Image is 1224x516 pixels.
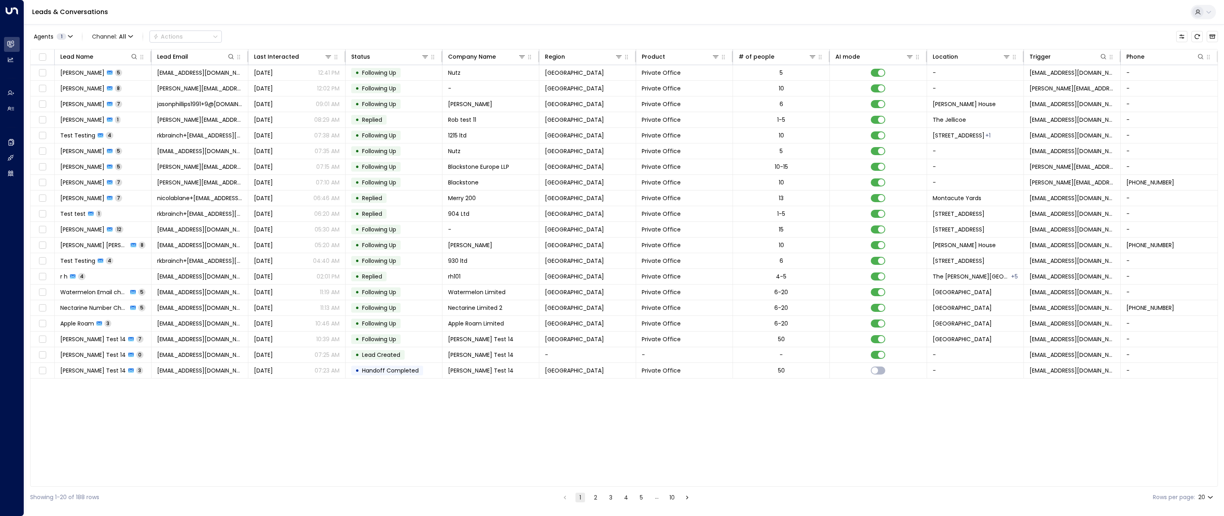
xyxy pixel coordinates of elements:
span: Apple Roam [60,319,94,328]
span: 5 [138,304,145,311]
span: Private Office [642,100,681,108]
td: - [1121,285,1218,300]
span: Toggle select row [37,131,47,141]
div: Company Name [448,52,526,61]
span: London [545,69,604,77]
span: Private Office [642,288,681,296]
span: Private Office [642,131,681,139]
span: noreply@theofficegroup.com [1030,304,1115,312]
span: The Jellicoe [933,116,966,124]
span: London [545,288,604,296]
span: London [545,272,604,281]
span: All [119,33,126,40]
span: 1 [115,116,121,123]
div: Actions [153,33,183,40]
span: The Stanley Building [933,272,1010,281]
td: - [1121,112,1218,127]
span: nicolablane+200@hotmail.com [157,194,242,202]
div: Lead Email [157,52,188,61]
span: Sep 05, 2025 [254,69,273,77]
div: • [355,317,359,330]
span: John Arthur [60,84,104,92]
span: 1 [57,33,66,40]
div: 13 [779,194,784,202]
div: Product [642,52,720,61]
div: 10 [779,131,784,139]
p: 04:40 AM [313,257,340,265]
span: Summit House [933,304,992,312]
span: jasonblankbc@gmail.com [157,69,242,77]
div: AI mode [835,52,860,61]
span: Toggle select row [37,146,47,156]
span: Sep 05, 2025 [254,210,273,218]
p: 07:15 AM [316,163,340,171]
span: London [545,304,604,312]
p: 07:35 AM [315,147,340,155]
span: Sep 05, 2025 [254,194,273,202]
span: Following Up [362,84,396,92]
div: Lead Name [60,52,138,61]
button: Customize [1176,31,1187,42]
span: Charli Lucy [60,241,128,249]
span: Nectarine Number Change [60,304,128,312]
span: London [545,147,604,155]
div: 1-5 [777,116,785,124]
div: Trigger [1030,52,1107,61]
span: john.pj.arthur@gmail.com [1030,84,1115,92]
span: rh101 [448,272,461,281]
span: Private Office [642,241,681,249]
span: Channel: [89,31,136,42]
div: • [355,270,359,283]
div: Region [545,52,565,61]
span: noreply@theofficegroup.com [1030,116,1115,124]
span: rayan.habbab@gmail.com [1030,272,1115,281]
p: 07:38 AM [314,131,340,139]
p: 05:30 AM [315,225,340,233]
div: Phone [1126,52,1144,61]
span: Bobin [448,241,492,249]
span: Replied [362,194,382,202]
label: Rows per page: [1153,493,1195,502]
span: 12 [115,226,123,233]
span: London [545,116,604,124]
span: Sep 05, 2025 [254,100,273,108]
td: - [1121,269,1218,284]
td: - [1121,81,1218,96]
button: Go to page 2 [591,493,600,502]
span: Test Testing [60,257,95,265]
span: aoiblank@icloud.com [1030,147,1115,155]
div: • [355,97,359,111]
span: Test Testing [60,131,95,139]
div: Last Interacted [254,52,332,61]
div: Company Name [448,52,496,61]
div: • [355,129,359,142]
span: Sep 05, 2025 [254,116,273,124]
div: Location [933,52,1011,61]
span: charlilucy@aol.com [157,241,242,249]
span: teganellis@gmail.com [157,288,242,296]
span: 8 [115,85,122,92]
span: Sep 05, 2025 [254,163,273,171]
span: London [545,84,604,92]
span: jasonphillips1991+9@icloud.com [157,100,242,108]
span: Blackstone Europe LLP [448,163,509,171]
td: - [1121,363,1218,378]
span: Toggle select row [37,319,47,329]
span: 5 [138,289,145,295]
span: 210 Euston Road [933,131,985,139]
p: 05:20 AM [315,241,340,249]
span: Toggle select all [37,52,47,62]
span: +447880458236 [1126,178,1174,186]
div: 20 [1198,491,1215,503]
div: Status [351,52,370,61]
td: - [539,347,636,362]
td: - [927,143,1024,159]
div: # of people [739,52,774,61]
div: 10 [779,84,784,92]
span: 5 [115,163,122,170]
div: • [355,238,359,252]
div: 6-20 [774,288,788,296]
span: Sep 05, 2025 [254,241,273,249]
div: Lead Email [157,52,235,61]
td: - [442,81,539,96]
